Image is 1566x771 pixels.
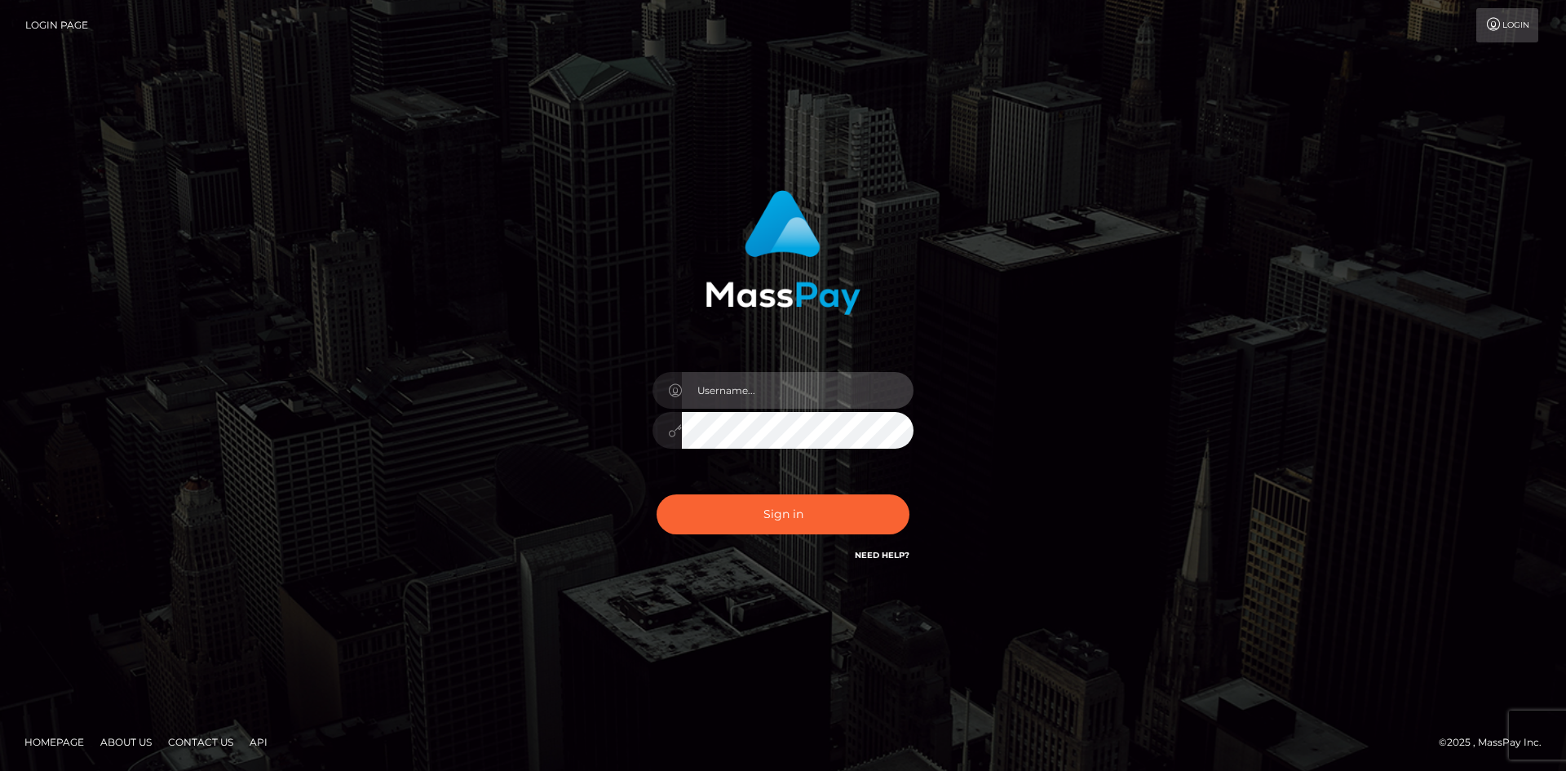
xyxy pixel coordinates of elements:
[161,729,240,755] a: Contact Us
[682,372,913,409] input: Username...
[1476,8,1538,42] a: Login
[706,190,860,315] img: MassPay Login
[1439,733,1554,751] div: © 2025 , MassPay Inc.
[243,729,274,755] a: API
[657,494,909,534] button: Sign in
[25,8,88,42] a: Login Page
[18,729,91,755] a: Homepage
[855,550,909,561] a: Need Help?
[94,729,158,755] a: About Us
